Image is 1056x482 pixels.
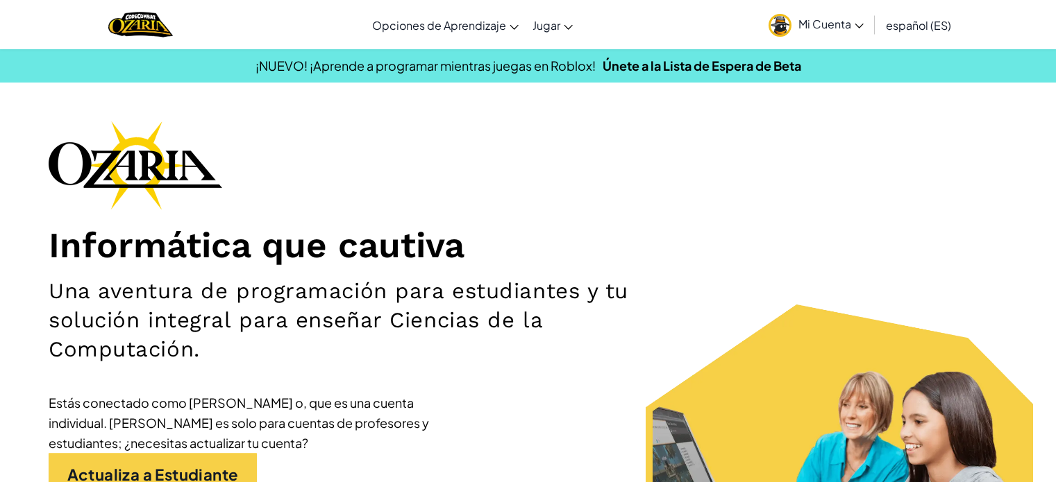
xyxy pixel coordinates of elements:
[372,18,506,33] span: Opciones de Aprendizaje
[49,121,222,209] img: Ozaria branding logo
[533,18,560,33] span: Jugar
[879,6,958,44] a: español (ES)
[603,58,801,74] a: Únete a la Lista de Espera de Beta
[365,6,526,44] a: Opciones de Aprendizaje
[886,18,951,33] span: español (ES)
[108,10,173,39] img: Home
[49,277,691,365] h2: Una aventura de programación para estudiantes y tu solución integral para enseñar Ciencias de la ...
[798,17,864,31] span: Mi Cuenta
[762,3,871,46] a: Mi Cuenta
[255,58,596,74] span: ¡NUEVO! ¡Aprende a programar mientras juegas en Roblox!
[49,393,465,453] div: Estás conectado como [PERSON_NAME] o, que es una cuenta individual. [PERSON_NAME] es solo para cu...
[526,6,580,44] a: Jugar
[769,14,791,37] img: avatar
[49,223,1007,266] h1: Informática que cautiva
[108,10,173,39] a: Ozaria by CodeCombat logo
